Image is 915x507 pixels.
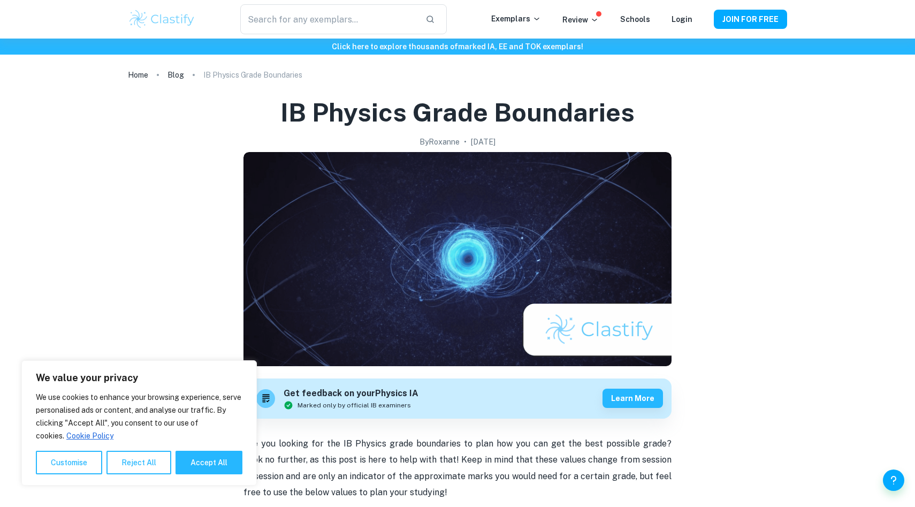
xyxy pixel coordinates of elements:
img: IB Physics Grade Boundaries cover image [243,152,672,366]
a: Login [672,15,692,24]
a: Home [128,67,148,82]
h1: IB Physics Grade Boundaries [280,95,635,130]
input: Search for any exemplars... [240,4,417,34]
button: JOIN FOR FREE [714,10,787,29]
button: Accept All [176,451,242,474]
p: Review [562,14,599,26]
h6: Get feedback on your Physics IA [284,387,418,400]
div: We value your privacy [21,360,257,486]
p: Exemplars [491,13,541,25]
p: We value your privacy [36,372,242,384]
span: Marked only by official IB examiners [298,400,411,410]
button: Learn more [603,389,663,408]
p: • [464,136,467,148]
button: Help and Feedback [883,470,904,491]
a: Schools [620,15,650,24]
a: Get feedback on yourPhysics IAMarked only by official IB examinersLearn more [243,379,672,419]
p: Are you looking for the IB Physics grade boundaries to plan how you can get the best possible gra... [243,436,672,501]
p: We use cookies to enhance your browsing experience, serve personalised ads or content, and analys... [36,391,242,442]
img: Clastify logo [128,9,196,30]
h2: [DATE] [471,136,495,148]
a: Cookie Policy [66,431,114,441]
p: IB Physics Grade Boundaries [203,69,302,81]
a: Blog [167,67,184,82]
button: Reject All [106,451,171,474]
h2: By Roxanne [420,136,460,148]
button: Customise [36,451,102,474]
h6: Click here to explore thousands of marked IA, EE and TOK exemplars ! [2,41,913,52]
